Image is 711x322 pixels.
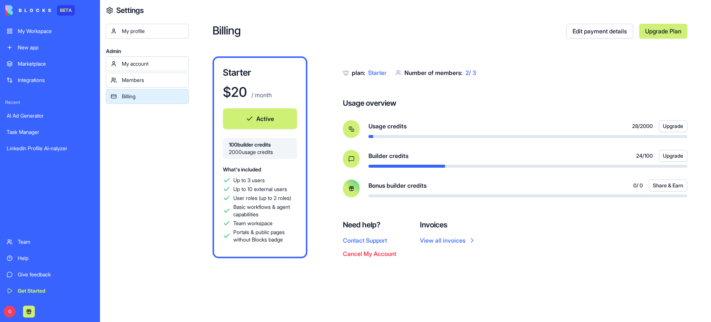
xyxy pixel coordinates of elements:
[2,234,98,249] a: Team
[633,182,643,189] span: 0 / 0
[465,69,476,76] span: 2 / 3
[2,73,98,88] a: Integrations
[566,24,633,39] a: Edit payment details
[2,99,98,105] span: Recent
[343,236,387,245] button: Contact Support
[106,73,189,88] a: Members
[343,98,396,108] h4: Usage overview
[18,60,93,68] div: Marketplace
[420,236,476,245] a: View all invoices
[223,108,297,129] button: Active
[4,306,16,318] span: G
[7,128,93,136] div: Task Manager
[233,185,287,193] span: Up to 10 external users
[2,283,98,298] a: Get Started
[229,148,291,156] span: 2000 usage credits
[223,67,297,79] h3: Starter
[233,220,273,227] span: Team workspace
[420,220,476,230] h4: Invoices
[2,56,98,71] a: Marketplace
[122,76,184,84] div: Members
[649,180,687,191] button: Share & Earn
[233,177,265,184] span: Up to 3 users
[106,56,189,71] a: My account
[122,27,184,35] div: My profile
[18,271,93,278] div: Give feedback
[223,166,261,172] span: What's included
[632,122,653,130] span: 28 / 2000
[352,69,365,76] span: plan:
[233,194,291,202] span: User roles (up to 2 roles)
[368,122,407,131] span: Usage credits
[2,125,98,139] a: Task Manager
[7,112,93,119] div: AI Ad Generator
[343,220,396,230] h4: Need help?
[368,69,387,76] span: Starter
[122,60,184,68] div: My account
[639,24,687,39] a: Upgrade Plan
[18,44,93,51] div: New app
[2,108,98,123] a: AI Ad Generator
[659,150,687,162] button: Upgrade
[213,56,307,258] a: Starter$20 / monthActive100builder credits2000usage creditsWhat's includedUp to 3 usersUp to 10 e...
[368,151,408,160] span: Builder credits
[18,27,93,35] div: My Workspace
[213,24,566,39] h2: Billing
[2,24,98,39] a: My Workspace
[122,93,184,100] div: Billing
[223,85,247,99] h1: $ 20
[404,69,463,76] span: Number of members:
[106,24,189,39] a: My profile
[5,5,75,16] a: BETA
[2,267,98,282] a: Give feedback
[636,152,653,160] span: 24 / 100
[343,249,396,258] button: Cancel My Account
[18,254,93,262] div: Help
[659,120,687,132] button: Upgrade
[18,287,93,295] div: Get Started
[18,238,93,246] div: Team
[57,5,75,16] div: BETA
[233,229,297,243] span: Portals & public pages without Blocks badge
[18,76,93,84] div: Integrations
[7,145,93,152] div: LinkedIn Profile AI-nalyzer
[2,251,98,266] a: Help
[368,181,427,190] span: Bonus builder credits
[250,91,272,99] p: / month
[116,5,144,16] h4: Settings
[2,141,98,156] a: LinkedIn Profile AI-nalyzer
[2,40,98,55] a: New app
[233,203,297,218] span: Basic workflows & agent capabilities
[5,5,51,16] img: logo
[106,89,189,104] a: Billing
[229,141,291,148] span: 100 builder credits
[106,47,189,55] span: Admin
